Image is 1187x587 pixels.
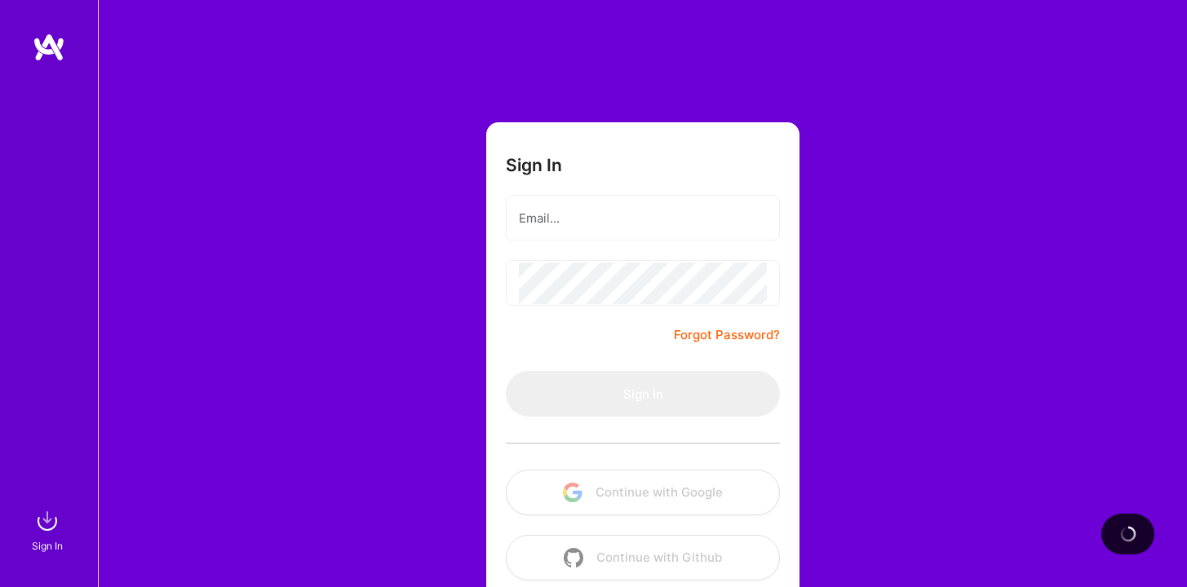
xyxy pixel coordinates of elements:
button: Continue with Google [506,470,780,515]
h3: Sign In [506,155,562,175]
img: sign in [31,505,64,537]
img: loading [1120,526,1136,542]
div: Sign In [32,537,63,554]
a: Forgot Password? [674,325,780,345]
button: Sign In [506,371,780,417]
img: icon [564,548,583,567]
button: Continue with Github [506,535,780,580]
img: logo [33,33,65,62]
img: icon [563,483,582,502]
input: Email... [519,197,767,239]
a: sign inSign In [34,505,64,554]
